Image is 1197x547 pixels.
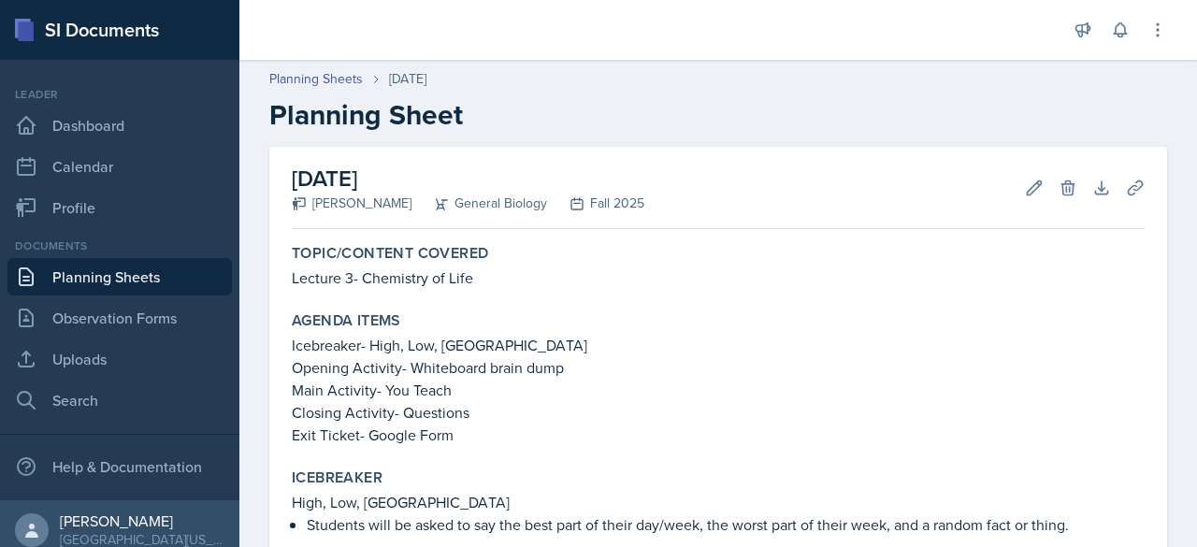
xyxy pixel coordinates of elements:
[292,379,1145,401] p: Main Activity- You Teach
[292,401,1145,424] p: Closing Activity- Questions
[292,244,488,263] label: Topic/Content Covered
[547,194,644,213] div: Fall 2025
[7,299,232,337] a: Observation Forms
[7,86,232,103] div: Leader
[269,98,1167,132] h2: Planning Sheet
[7,189,232,226] a: Profile
[292,491,1145,513] p: High, Low, [GEOGRAPHIC_DATA]
[7,340,232,378] a: Uploads
[7,107,232,144] a: Dashboard
[292,468,382,487] label: Icebreaker
[389,69,426,89] div: [DATE]
[292,334,1145,356] p: Icebreaker- High, Low, [GEOGRAPHIC_DATA]
[292,266,1145,289] p: Lecture 3- Chemistry of Life
[7,238,232,254] div: Documents
[292,356,1145,379] p: Opening Activity- Whiteboard brain dump
[411,194,547,213] div: General Biology
[7,381,232,419] a: Search
[307,513,1145,536] p: Students will be asked to say the best part of their day/week, the worst part of their week, and ...
[292,311,401,330] label: Agenda items
[7,258,232,295] a: Planning Sheets
[7,448,232,485] div: Help & Documentation
[60,511,224,530] div: [PERSON_NAME]
[269,69,363,89] a: Planning Sheets
[292,194,411,213] div: [PERSON_NAME]
[292,162,644,195] h2: [DATE]
[7,148,232,185] a: Calendar
[292,424,1145,446] p: Exit Ticket- Google Form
